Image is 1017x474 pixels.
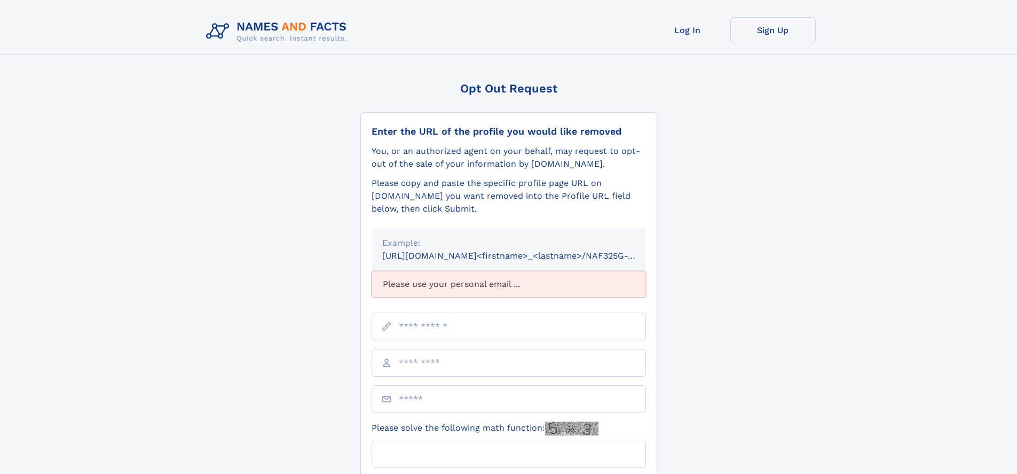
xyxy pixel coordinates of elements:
img: Logo Names and Facts [202,17,356,46]
div: Please use your personal email ... [372,271,646,298]
small: [URL][DOMAIN_NAME]<firstname>_<lastname>/NAF325G-xxxxxxxx [382,251,666,261]
div: Enter the URL of the profile you would like removed [372,126,646,137]
a: Sign Up [730,17,816,43]
div: You, or an authorized agent on your behalf, may request to opt-out of the sale of your informatio... [372,145,646,170]
label: Please solve the following math function: [372,422,598,436]
a: Log In [645,17,730,43]
div: Example: [382,237,635,250]
div: Opt Out Request [360,82,657,95]
div: Please copy and paste the specific profile page URL on [DOMAIN_NAME] you want removed into the Pr... [372,177,646,215]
